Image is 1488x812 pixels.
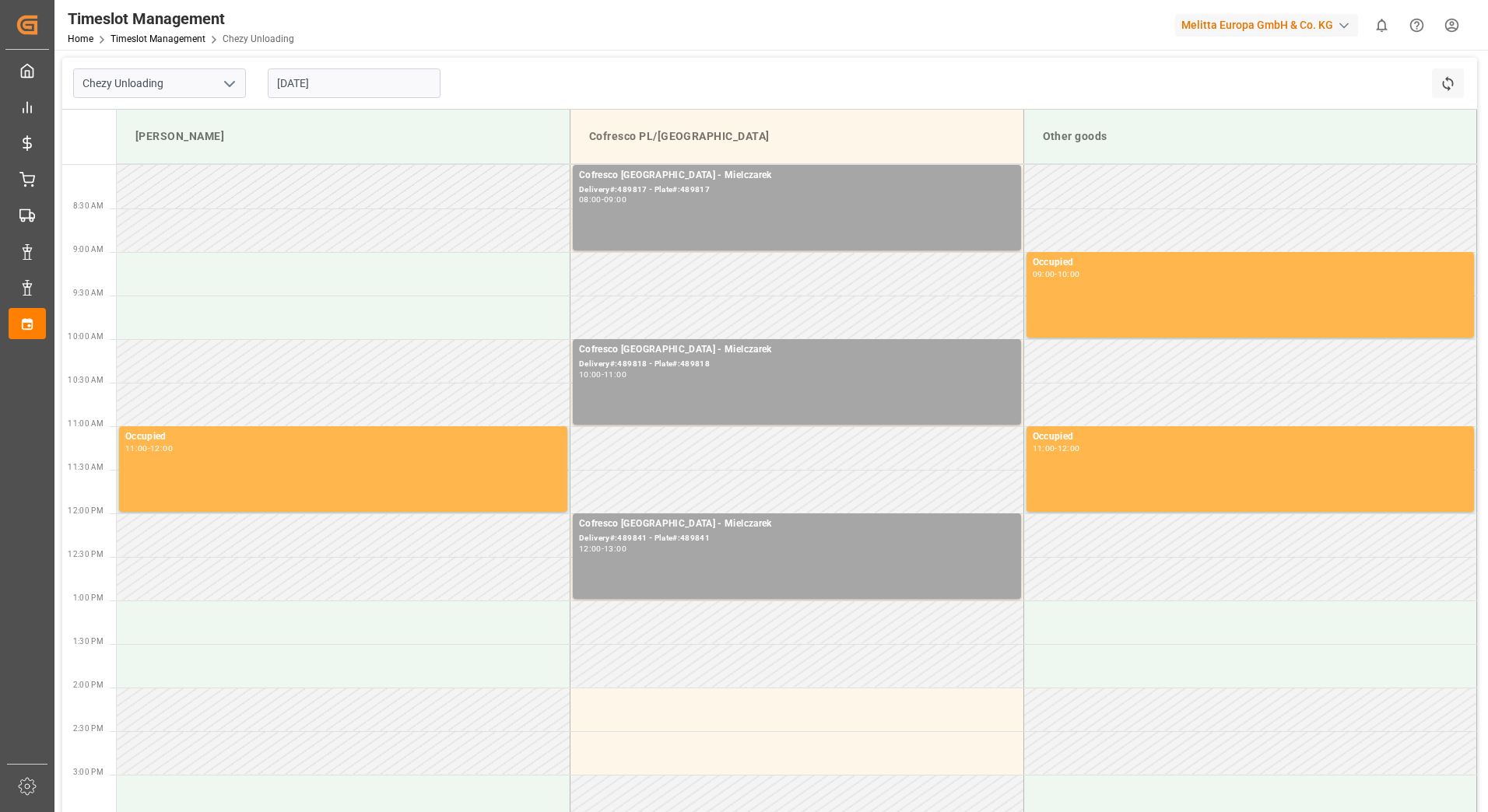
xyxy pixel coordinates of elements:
span: 9:00 AM [73,245,104,254]
div: - [602,196,604,203]
button: show 0 new notifications [1364,8,1399,43]
a: Home [68,33,93,44]
span: 12:00 PM [68,506,104,515]
span: 10:00 AM [68,332,104,341]
div: Cofresco [GEOGRAPHIC_DATA] - Mielczarek [579,342,1015,358]
span: 1:30 PM [73,637,104,646]
div: 09:00 [1033,271,1055,278]
div: 11:00 [604,371,626,378]
span: 8:30 AM [73,201,104,210]
button: open menu [217,72,240,96]
div: 13:00 [604,545,626,552]
div: [PERSON_NAME] [129,122,557,151]
div: - [1055,445,1057,452]
div: - [602,545,604,552]
div: Cofresco [GEOGRAPHIC_DATA] - Mielczarek [579,168,1015,184]
span: 3:00 PM [73,768,104,776]
div: 12:00 [150,445,173,452]
div: Cofresco [GEOGRAPHIC_DATA] - Mielczarek [579,516,1015,532]
div: Other goods [1037,122,1465,151]
div: Timeslot Management [68,7,294,30]
div: Melitta Europa GmbH & Co. KG [1175,14,1358,37]
div: 12:00 [579,545,602,552]
span: 10:30 AM [68,376,104,384]
span: 2:30 PM [73,724,104,733]
div: 10:00 [1058,271,1080,278]
input: Type to search/select [73,68,246,98]
div: 12:00 [1058,445,1080,452]
div: - [1055,271,1057,278]
span: 1:00 PM [73,593,104,602]
div: Occupied [1033,429,1469,445]
div: 10:00 [579,371,602,378]
input: DD.MM.YYYY [268,68,440,98]
div: Delivery#:489817 - Plate#:489817 [579,184,1015,197]
span: 11:30 AM [68,463,104,471]
a: Timeslot Management [111,33,205,44]
span: 12:30 PM [68,550,104,558]
div: Delivery#:489841 - Plate#:489841 [579,532,1015,545]
div: - [602,371,604,378]
button: Help Center [1399,8,1434,43]
span: 9:30 AM [73,289,104,297]
div: Occupied [1033,255,1469,271]
div: 08:00 [579,196,602,203]
div: 11:00 [1033,445,1055,452]
div: Cofresco PL/[GEOGRAPHIC_DATA] [583,122,1011,151]
span: 11:00 AM [68,419,104,428]
div: 11:00 [125,445,148,452]
div: 09:00 [604,196,626,203]
button: Melitta Europa GmbH & Co. KG [1175,10,1364,40]
div: - [148,445,150,452]
div: Delivery#:489818 - Plate#:489818 [579,358,1015,371]
span: 2:00 PM [73,681,104,689]
div: Occupied [125,429,561,445]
